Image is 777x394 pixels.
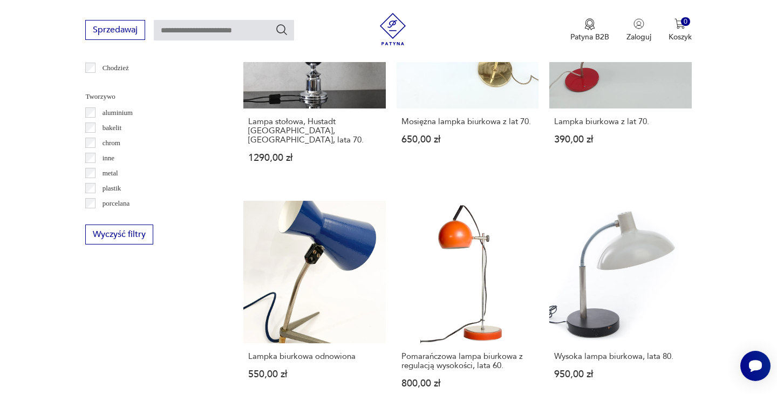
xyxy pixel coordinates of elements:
button: 0Koszyk [669,18,692,42]
p: Koszyk [669,32,692,42]
p: 950,00 zł [554,370,686,379]
p: bakelit [103,122,121,134]
p: Ćmielów [103,77,128,89]
p: porcelit [103,213,124,225]
button: Zaloguj [626,18,651,42]
a: Ikona medaluPatyna B2B [570,18,609,42]
p: Patyna B2B [570,32,609,42]
p: 800,00 zł [401,379,534,388]
p: plastik [103,182,121,194]
img: Patyna - sklep z meblami i dekoracjami vintage [377,13,409,45]
button: Szukaj [275,23,288,36]
p: aluminium [103,107,133,119]
p: porcelana [103,198,130,209]
img: Ikona medalu [584,18,595,30]
p: inne [103,152,114,164]
h3: Wysoka lampa biurkowa, lata 80. [554,352,686,361]
p: chrom [103,137,120,149]
h3: Pomarańczowa lampa biurkowa z regulacją wysokości, lata 60. [401,352,534,370]
h3: Lampa stołowa, Hustadt [GEOGRAPHIC_DATA], [GEOGRAPHIC_DATA], lata 70. [248,117,380,145]
iframe: Smartsupp widget button [740,351,771,381]
p: Chodzież [103,62,129,74]
p: Tworzywo [85,91,217,103]
a: Sprzedawaj [85,27,145,35]
p: 1290,00 zł [248,153,380,162]
img: Ikona koszyka [674,18,685,29]
button: Patyna B2B [570,18,609,42]
p: metal [103,167,118,179]
p: 390,00 zł [554,135,686,144]
button: Wyczyść filtry [85,225,153,244]
button: Sprzedawaj [85,20,145,40]
div: 0 [681,17,690,26]
h3: Lampka biurkowa z lat 70. [554,117,686,126]
p: 650,00 zł [401,135,534,144]
p: 550,00 zł [248,370,380,379]
h3: Mosiężna lampka biurkowa z lat 70. [401,117,534,126]
h3: Lampka biurkowa odnowiona [248,352,380,361]
img: Ikonka użytkownika [633,18,644,29]
p: Zaloguj [626,32,651,42]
